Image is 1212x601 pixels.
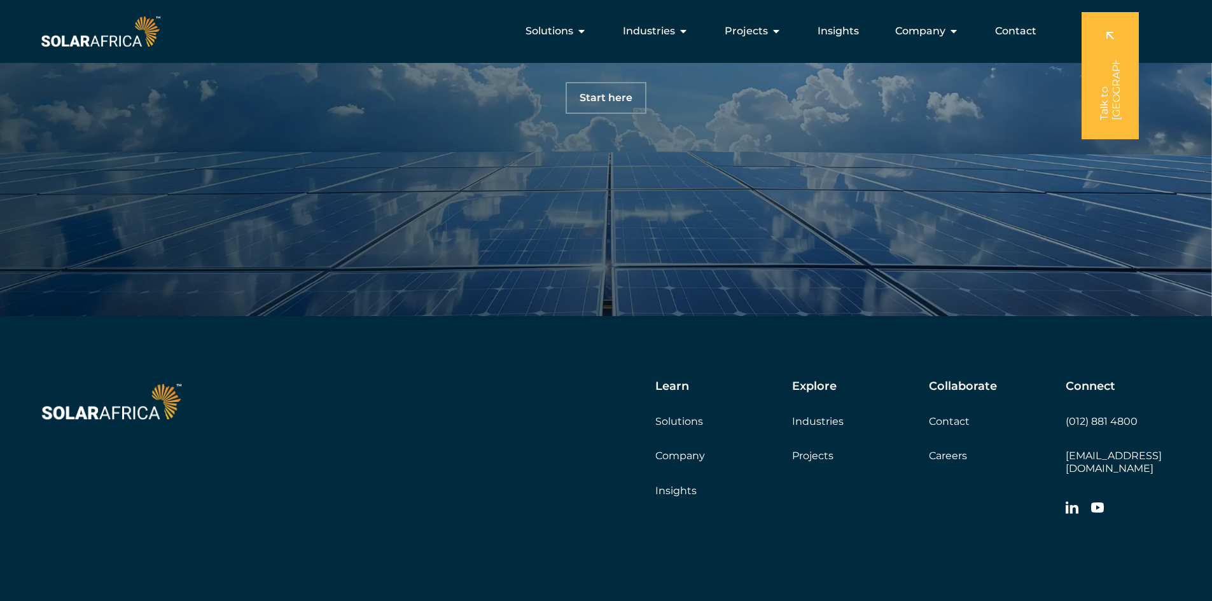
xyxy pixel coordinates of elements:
[1066,415,1138,427] a: (012) 881 4800
[725,24,768,39] span: Projects
[526,24,573,39] span: Solutions
[623,24,675,39] span: Industries
[929,380,997,394] h5: Collaborate
[163,18,1047,44] div: Menu Toggle
[1066,380,1115,394] h5: Connect
[655,415,703,427] a: Solutions
[163,18,1047,44] nav: Menu
[566,82,646,114] a: Start here
[792,450,833,462] a: Projects
[655,380,689,394] h5: Learn
[929,415,970,427] a: Contact
[792,415,844,427] a: Industries
[1066,450,1162,474] a: [EMAIL_ADDRESS][DOMAIN_NAME]
[995,24,1036,39] a: Contact
[580,93,632,103] span: Start here
[655,450,705,462] a: Company
[818,24,859,39] a: Insights
[929,450,967,462] a: Careers
[895,24,945,39] span: Company
[655,485,697,497] a: Insights
[792,380,837,394] h5: Explore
